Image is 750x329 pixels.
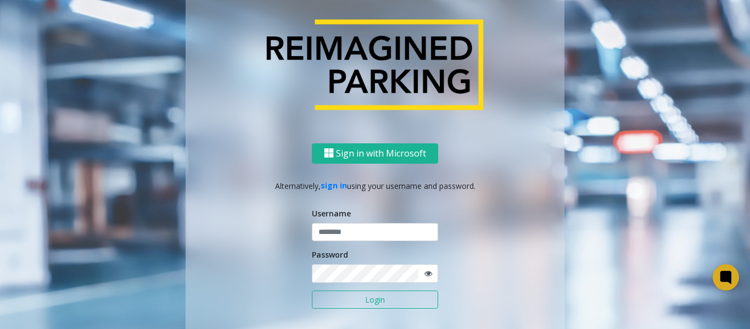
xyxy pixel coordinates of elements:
p: Alternatively, using your username and password. [197,180,553,191]
label: Password [312,249,348,260]
label: Username [312,208,351,219]
a: sign in [321,180,347,191]
button: Sign in with Microsoft [312,143,438,163]
button: Login [312,291,438,309]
